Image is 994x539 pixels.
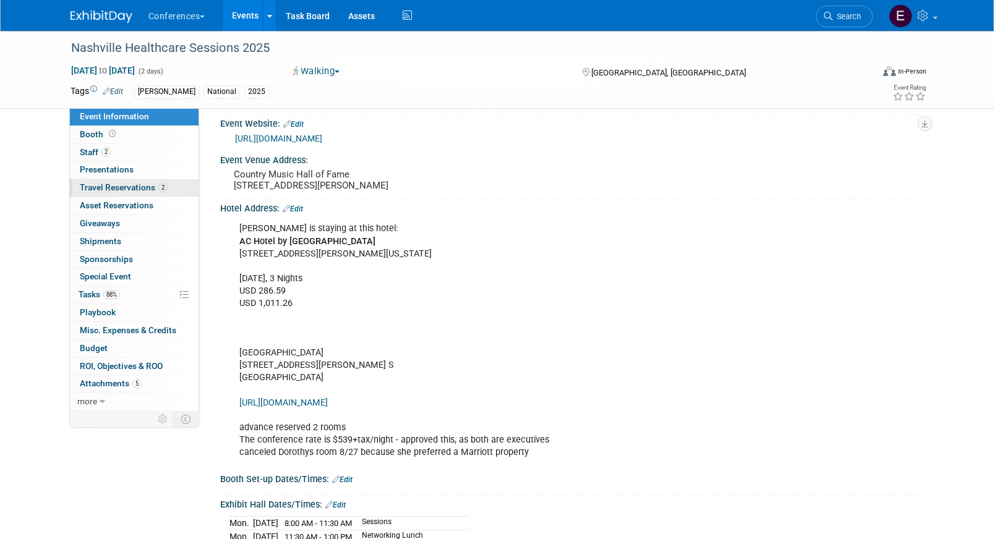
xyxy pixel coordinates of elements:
[70,358,199,375] a: ROI, Objectives & ROO
[816,6,873,27] a: Search
[800,64,927,83] div: Event Format
[70,304,199,321] a: Playbook
[220,495,924,511] div: Exhibit Hall Dates/Times:
[103,290,120,299] span: 88%
[204,85,240,98] div: National
[332,475,353,484] a: Edit
[70,179,199,197] a: Travel Reservations2
[80,378,142,388] span: Attachments
[70,375,199,393] a: Attachments5
[70,251,199,268] a: Sponsorships
[235,134,322,143] a: [URL][DOMAIN_NAME]
[158,183,168,192] span: 2
[80,236,121,246] span: Shipments
[80,307,116,317] span: Playbook
[231,216,788,464] div: [PERSON_NAME] is staying at this hotel: [STREET_ADDRESS][PERSON_NAME][US_STATE] [DATE], 3 Nights ...
[134,85,199,98] div: [PERSON_NAME]
[137,67,163,75] span: (2 days)
[79,289,120,299] span: Tasks
[244,85,269,98] div: 2025
[70,286,199,303] a: Tasks88%
[80,343,108,353] span: Budget
[80,111,149,121] span: Event Information
[80,218,120,228] span: Giveaways
[132,379,142,388] span: 5
[898,67,927,76] div: In-Person
[67,37,854,59] div: Nashville Healthcare Sessions 2025
[103,87,123,96] a: Edit
[80,147,111,157] span: Staff
[283,205,303,213] a: Edit
[325,501,346,509] a: Edit
[101,147,111,156] span: 2
[889,4,912,28] img: Erin Anderson
[80,361,163,371] span: ROI, Objectives & ROO
[289,65,345,78] button: Walking
[220,199,924,215] div: Hotel Address:
[70,393,199,410] a: more
[80,325,176,335] span: Misc. Expenses & Credits
[70,126,199,143] a: Booth
[70,215,199,232] a: Giveaways
[70,340,199,357] a: Budget
[220,114,924,130] div: Event Website:
[106,129,118,138] span: Booth not reserved yet
[220,470,924,486] div: Booth Set-up Dates/Times:
[253,516,278,530] td: [DATE]
[71,85,123,99] td: Tags
[283,120,304,129] a: Edit
[354,516,468,530] td: Sessions
[80,200,153,210] span: Asset Reservations
[71,11,132,23] img: ExhibitDay
[152,411,174,427] td: Personalize Event Tab Strip
[229,516,253,530] td: Mon.
[80,164,134,174] span: Presentations
[80,182,168,192] span: Travel Reservations
[97,66,109,75] span: to
[220,151,924,166] div: Event Venue Address:
[71,65,135,76] span: [DATE] [DATE]
[70,197,199,214] a: Asset Reservations
[239,236,375,247] b: AC Hotel by [GEOGRAPHIC_DATA]
[77,396,97,406] span: more
[883,66,896,76] img: Format-Inperson.png
[80,129,118,139] span: Booth
[239,397,328,408] a: [URL][DOMAIN_NAME]
[893,85,926,91] div: Event Rating
[591,68,746,77] span: [GEOGRAPHIC_DATA], [GEOGRAPHIC_DATA]
[80,271,131,281] span: Special Event
[80,254,133,264] span: Sponsorships
[173,411,199,427] td: Toggle Event Tabs
[70,108,199,125] a: Event Information
[285,519,352,528] span: 8:00 AM - 11:30 AM
[70,233,199,250] a: Shipments
[70,268,199,286] a: Special Event
[234,169,500,191] pre: Country Music Hall of Fame [STREET_ADDRESS][PERSON_NAME]
[70,161,199,179] a: Presentations
[833,12,861,21] span: Search
[70,144,199,161] a: Staff2
[70,322,199,339] a: Misc. Expenses & Credits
